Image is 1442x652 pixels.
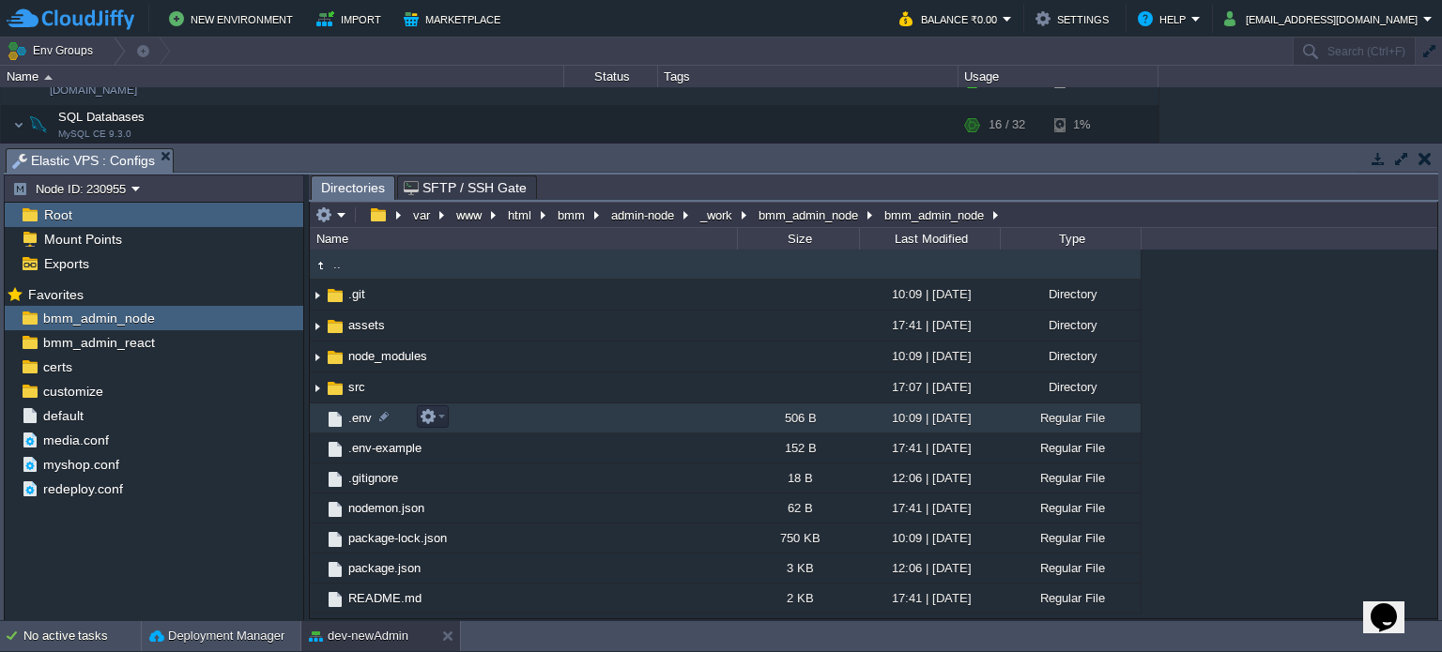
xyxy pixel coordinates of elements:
[39,456,122,473] a: myshop.conf
[859,372,1000,402] div: 17:07 | [DATE]
[24,287,86,302] a: Favorites
[310,202,1437,228] input: Click to enter the path
[56,109,147,125] span: SQL Databases
[737,493,859,523] div: 62 B
[899,8,1003,30] button: Balance ₹0.00
[7,38,100,64] button: Env Groups
[40,231,125,248] a: Mount Points
[40,206,75,223] a: Root
[39,358,75,375] a: certs
[345,560,423,576] span: package.json
[345,500,427,516] span: nodemon.json
[345,590,424,606] a: README.md
[1000,280,1141,309] div: Directory
[345,440,424,456] a: .env-example
[310,553,325,583] img: AMDAwAAAACH5BAEAAAAALAAAAAABAAEAAAICRAEAOw==
[1000,433,1141,462] div: Regular File
[1000,553,1141,583] div: Regular File
[410,206,435,223] button: var
[39,432,112,448] a: media.conf
[7,8,134,31] img: CloudJiffy
[325,316,345,337] img: AMDAwAAAACH5BAEAAAAALAAAAAABAAEAAAICRAEAOw==
[737,403,859,432] div: 506 B
[325,285,345,306] img: AMDAwAAAACH5BAEAAAAALAAAAAABAAEAAAICRAEAOw==
[345,317,388,333] span: assets
[345,286,368,302] span: .git
[325,347,345,368] img: AMDAwAAAACH5BAEAAAAALAAAAAABAAEAAAICRAEAOw==
[321,176,385,200] span: Directories
[40,255,92,272] a: Exports
[1138,8,1191,30] button: Help
[453,206,486,223] button: www
[1224,8,1423,30] button: [EMAIL_ADDRESS][DOMAIN_NAME]
[345,410,375,426] a: .env
[39,310,158,326] a: bmm_admin_node
[505,206,536,223] button: html
[698,206,737,223] button: _work
[25,106,52,144] img: AMDAwAAAACH5BAEAAAAALAAAAAABAAEAAAICRAEAOw==
[859,493,1000,523] div: 17:41 | [DATE]
[325,439,345,460] img: AMDAwAAAACH5BAEAAAAALAAAAAABAAEAAAICRAEAOw==
[310,255,330,276] img: AMDAwAAAACH5BAEAAAAALAAAAAABAAEAAAICRAEAOw==
[756,206,863,223] button: bmm_admin_node
[325,589,345,610] img: AMDAwAAAACH5BAEAAAAALAAAAAABAAEAAAICRAEAOw==
[859,280,1000,309] div: 10:09 | [DATE]
[39,480,126,497] a: redeploy.conf
[737,463,859,493] div: 18 B
[310,463,325,493] img: AMDAwAAAACH5BAEAAAAALAAAAAABAAEAAAICRAEAOw==
[325,378,345,399] img: AMDAwAAAACH5BAEAAAAALAAAAAABAAEAAAICRAEAOw==
[58,129,131,140] span: MySQL CE 9.3.0
[1054,106,1115,144] div: 1%
[859,433,1000,462] div: 17:41 | [DATE]
[50,81,137,99] span: [DOMAIN_NAME]
[345,530,450,546] a: package-lock.json
[1000,341,1141,371] div: Directory
[859,523,1000,553] div: 10:09 | [DATE]
[309,627,408,645] button: dev-newAdmin
[659,66,958,87] div: Tags
[345,379,368,395] a: src
[345,348,430,364] a: node_modules
[310,403,325,432] img: AMDAwAAAACH5BAEAAAAALAAAAAABAAEAAAICRAEAOw==
[39,334,158,351] a: bmm_admin_react
[44,75,53,80] img: AMDAwAAAACH5BAEAAAAALAAAAAABAAEAAAICRAEAOw==
[330,256,344,272] a: ..
[1002,228,1141,250] div: Type
[310,342,325,371] img: AMDAwAAAACH5BAEAAAAALAAAAAABAAEAAAICRAEAOw==
[312,228,737,250] div: Name
[737,553,859,583] div: 3 KB
[737,433,859,462] div: 152 B
[2,66,563,87] div: Name
[325,499,345,520] img: AMDAwAAAACH5BAEAAAAALAAAAAABAAEAAAICRAEAOw==
[859,403,1000,432] div: 10:09 | [DATE]
[56,110,147,124] a: SQL DatabasesMySQL CE 9.3.0
[1000,493,1141,523] div: Regular File
[989,106,1025,144] div: 16 / 32
[39,407,86,424] a: default
[859,553,1000,583] div: 12:06 | [DATE]
[565,66,657,87] div: Status
[861,228,1000,250] div: Last Modified
[310,493,325,523] img: AMDAwAAAACH5BAEAAAAALAAAAAABAAEAAAICRAEAOw==
[737,584,859,613] div: 2 KB
[39,383,106,400] a: customize
[1000,372,1141,402] div: Directory
[316,8,387,30] button: Import
[325,409,345,430] img: AMDAwAAAACH5BAEAAAAALAAAAAABAAEAAAICRAEAOw==
[882,206,989,223] button: bmm_admin_node
[608,206,679,223] button: admin-node
[310,281,325,310] img: AMDAwAAAACH5BAEAAAAALAAAAAABAAEAAAICRAEAOw==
